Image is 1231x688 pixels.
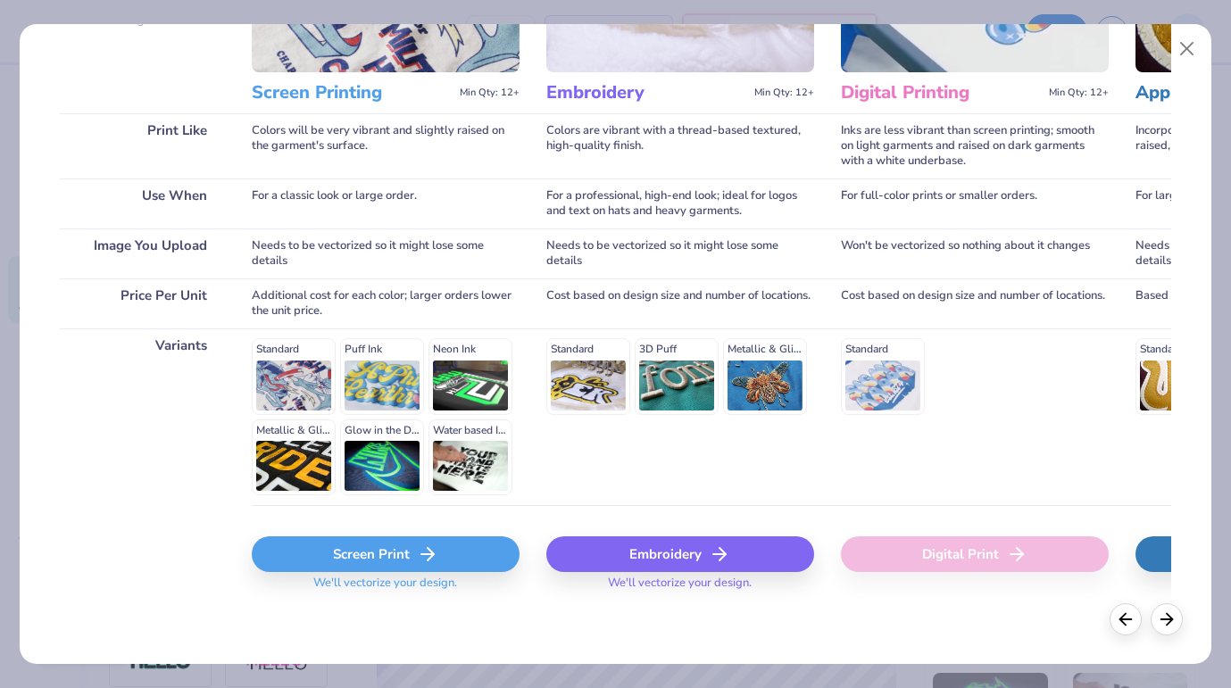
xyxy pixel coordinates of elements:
div: Needs to be vectorized so it might lose some details [546,228,814,278]
span: We'll vectorize your design. [601,576,759,601]
h3: Digital Printing [841,81,1042,104]
div: Variants [60,328,225,505]
div: Screen Print [252,536,520,572]
div: Inks are less vibrant than screen printing; smooth on light garments and raised on dark garments ... [841,113,1109,178]
div: Cost based on design size and number of locations. [841,278,1109,328]
div: For a classic look or large order. [252,178,520,228]
div: Use When [60,178,225,228]
div: Cost based on design size and number of locations. [546,278,814,328]
span: Min Qty: 12+ [754,87,814,99]
span: We'll vectorize your design. [306,576,464,601]
div: Embroidery [546,536,814,572]
div: For full-color prints or smaller orders. [841,178,1109,228]
div: Needs to be vectorized so it might lose some details [252,228,520,278]
div: Won't be vectorized so nothing about it changes [841,228,1109,278]
p: You can change this later. [60,12,225,27]
div: Colors will be very vibrant and slightly raised on the garment's surface. [252,113,520,178]
div: Price Per Unit [60,278,225,328]
h3: Screen Printing [252,81,453,104]
div: Print Like [60,113,225,178]
div: Digital Print [841,536,1109,572]
div: Image You Upload [60,228,225,278]
div: For a professional, high-end look; ideal for logos and text on hats and heavy garments. [546,178,814,228]
div: Colors are vibrant with a thread-based textured, high-quality finish. [546,113,814,178]
h3: Embroidery [546,81,747,104]
div: Additional cost for each color; larger orders lower the unit price. [252,278,520,328]
span: Min Qty: 12+ [1049,87,1109,99]
span: Min Qty: 12+ [460,87,520,99]
button: Close [1170,32,1204,66]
